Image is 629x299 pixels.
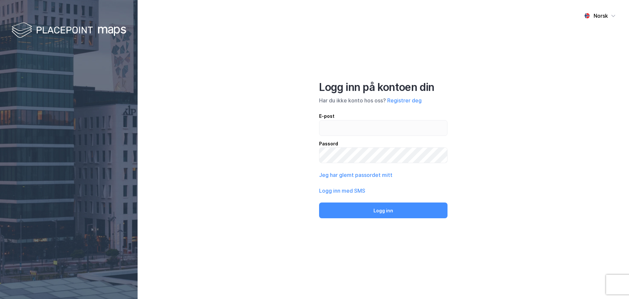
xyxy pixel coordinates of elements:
div: Passord [319,140,448,148]
button: Jeg har glemt passordet mitt [319,171,392,179]
div: Har du ikke konto hos oss? [319,96,448,104]
button: Registrer deg [387,96,422,104]
button: Logg inn [319,203,448,218]
button: Logg inn med SMS [319,187,365,195]
div: Norsk [594,12,608,20]
div: E-post [319,112,448,120]
img: logo-white.f07954bde2210d2a523dddb988cd2aa7.svg [11,21,126,40]
div: Logg inn på kontoen din [319,81,448,94]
